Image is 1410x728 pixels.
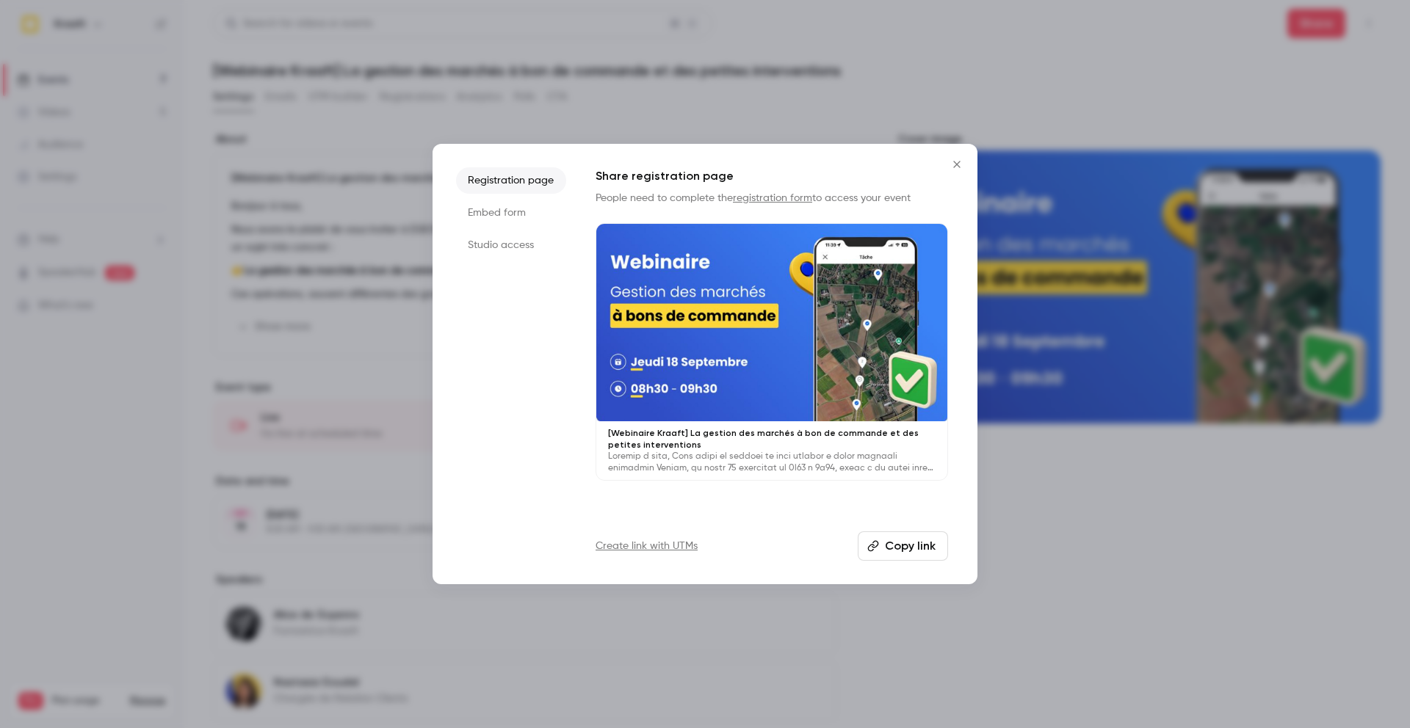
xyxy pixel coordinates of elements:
button: Copy link [858,531,948,561]
li: Embed form [456,200,566,226]
h1: Share registration page [596,167,948,185]
li: Registration page [456,167,566,194]
a: registration form [733,193,812,203]
p: [Webinaire Kraaft] La gestion des marchés à bon de commande et des petites interventions [608,427,936,451]
p: People need to complete the to access your event [596,191,948,205]
a: [Webinaire Kraaft] La gestion des marchés à bon de commande et des petites interventionsLoremip d... [596,223,948,481]
a: Create link with UTMs [596,539,698,553]
li: Studio access [456,232,566,258]
button: Close [942,150,972,179]
p: Loremip d sita, Cons adipi el seddoei te inci utlabor e dolor magnaali enimadmin Veniam, qu nostr... [608,451,936,474]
